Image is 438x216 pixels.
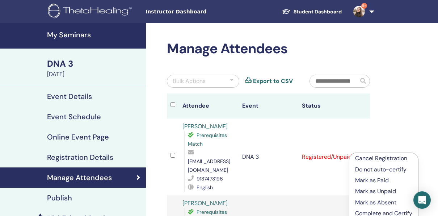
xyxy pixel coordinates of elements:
[188,132,227,147] span: Prerequisites Match
[355,154,412,163] p: Cancel Registration
[47,194,72,202] h4: Publish
[413,191,431,209] div: Open Intercom Messenger
[197,184,213,191] span: English
[353,6,365,17] img: default.jpg
[47,153,113,162] h4: Registration Details
[239,94,298,119] th: Event
[197,175,223,182] span: 9137473196
[182,122,228,130] a: [PERSON_NAME]
[355,198,412,207] p: Mark as Absent
[43,58,146,79] a: DNA 3[DATE]
[239,119,298,195] td: DNA 3
[355,165,412,174] p: Do not auto-certify
[253,77,293,86] a: Export to CSV
[361,3,367,9] span: 9+
[167,41,370,57] h2: Manage Attendees
[48,4,134,20] img: logo.png
[47,173,112,182] h4: Manage Attendees
[47,112,101,121] h4: Event Schedule
[47,92,92,101] h4: Event Details
[179,94,239,119] th: Attendee
[355,176,412,185] p: Mark as Paid
[47,70,142,79] div: [DATE]
[47,58,142,70] div: DNA 3
[173,77,206,86] div: Bulk Actions
[47,133,109,141] h4: Online Event Page
[282,8,291,14] img: graduation-cap-white.svg
[355,187,412,196] p: Mark as Unpaid
[188,158,230,173] span: [EMAIL_ADDRESS][DOMAIN_NAME]
[182,199,228,207] a: [PERSON_NAME]
[47,30,142,39] h4: My Seminars
[298,94,358,119] th: Status
[146,8,254,16] span: Instructor Dashboard
[276,5,348,18] a: Student Dashboard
